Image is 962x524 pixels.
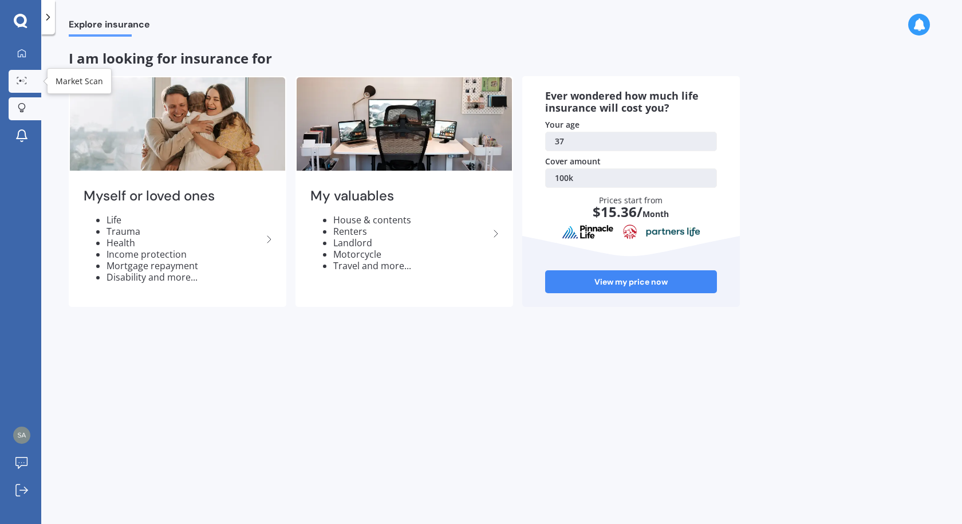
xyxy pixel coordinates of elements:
[107,249,262,260] li: Income protection
[107,214,262,226] li: Life
[545,90,717,115] div: Ever wondered how much life insurance will cost you?
[545,156,717,167] div: Cover amount
[84,187,262,205] h2: Myself or loved ones
[107,226,262,237] li: Trauma
[623,224,637,239] img: aia
[545,132,717,151] a: 37
[107,271,262,283] li: Disability and more...
[642,208,669,219] span: Month
[333,237,489,249] li: Landlord
[557,195,705,230] div: Prices start from
[297,77,512,171] img: My valuables
[593,202,642,221] span: $ 15.36 /
[545,168,717,188] a: 100k
[333,214,489,226] li: House & contents
[333,260,489,271] li: Travel and more...
[13,427,30,444] img: 818e6443a8c1ad869545b870a04dc37f
[107,260,262,271] li: Mortgage repayment
[333,226,489,237] li: Renters
[545,119,717,131] div: Your age
[56,76,103,87] div: Market Scan
[545,270,717,293] a: View my price now
[107,237,262,249] li: Health
[646,227,701,237] img: partnersLife
[69,19,150,34] span: Explore insurance
[333,249,489,260] li: Motorcycle
[70,77,285,171] img: Myself or loved ones
[562,224,614,239] img: pinnacle
[310,187,489,205] h2: My valuables
[69,49,272,68] span: I am looking for insurance for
